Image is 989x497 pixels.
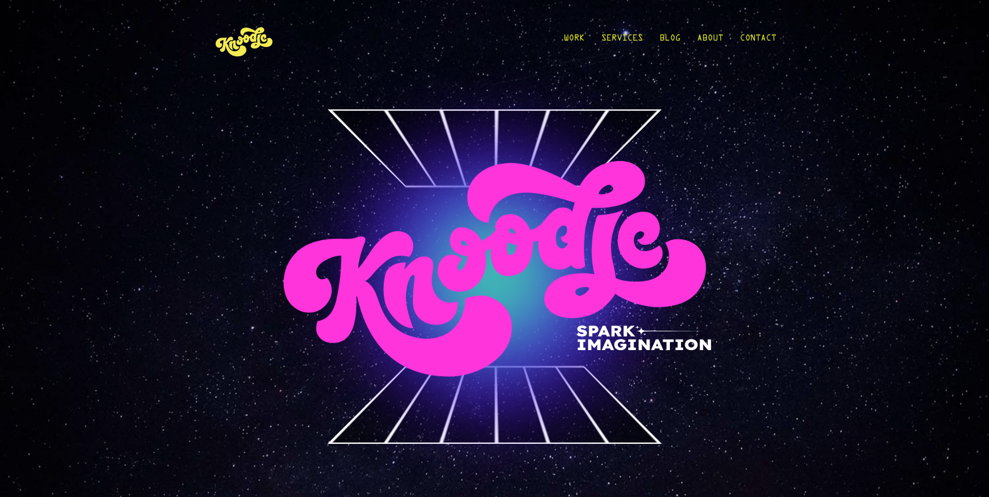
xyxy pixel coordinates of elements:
img: KnoLogo(yellow) [213,17,276,65]
a: Contact [740,17,776,65]
a: Work [564,17,584,65]
a: Blog [660,17,680,65]
a: Services [601,17,643,65]
a: About [697,17,723,65]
